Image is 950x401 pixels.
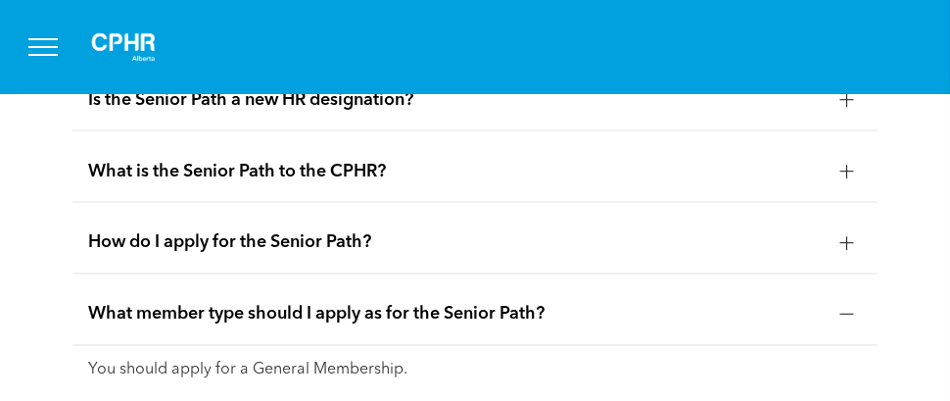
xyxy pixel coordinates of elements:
img: A white background with a few lines on it [74,16,172,78]
span: How do I apply for the Senior Path? [88,232,825,254]
span: What is the Senior Path to the CPHR? [88,161,825,182]
span: Is the Senior Path a new HR designation? [88,89,825,111]
button: menu [18,22,69,73]
span: What member type should I apply as for the Senior Path? [88,304,825,326]
p: You should apply for a General Membership. [88,362,862,380]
